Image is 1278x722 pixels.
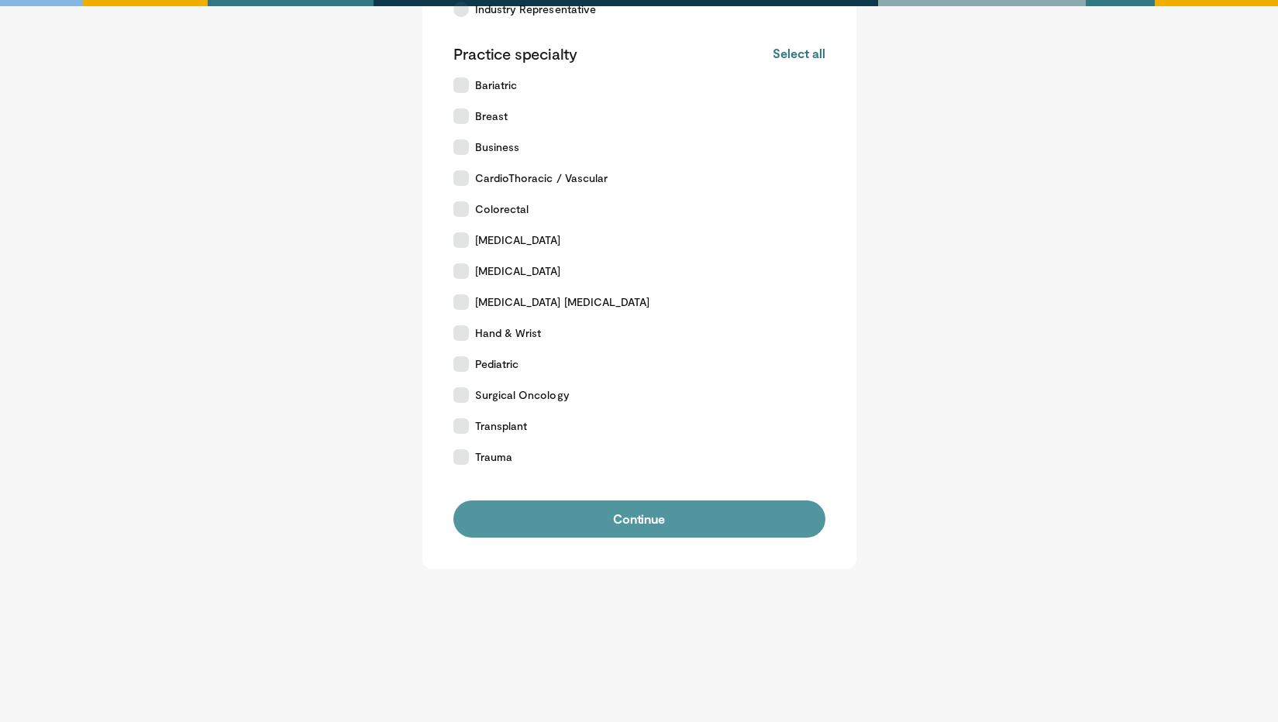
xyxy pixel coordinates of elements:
span: Trauma [475,449,512,465]
span: Colorectal [475,201,529,217]
span: Surgical Oncology [475,387,570,403]
span: Bariatric [475,77,518,93]
span: [MEDICAL_DATA] [MEDICAL_DATA] [475,294,650,310]
span: CardioThoracic / Vascular [475,170,608,186]
span: Pediatric [475,356,519,372]
span: [MEDICAL_DATA] [475,232,561,248]
span: Industry Representative [475,2,597,17]
button: Select all [773,45,825,62]
span: Business [475,139,520,155]
span: Transplant [475,418,528,434]
p: Practice specialty [453,43,577,64]
button: Continue [453,500,825,538]
span: [MEDICAL_DATA] [475,263,561,279]
span: Hand & Wrist [475,325,542,341]
span: Breast [475,108,508,124]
